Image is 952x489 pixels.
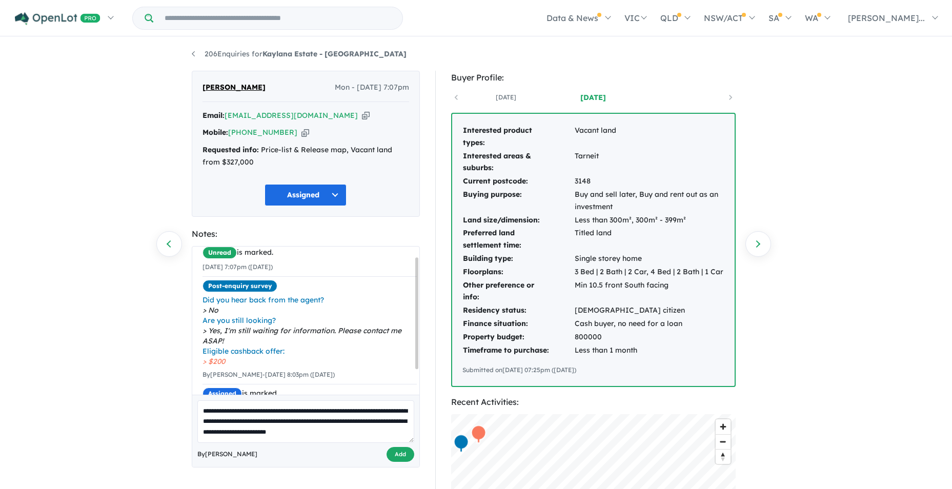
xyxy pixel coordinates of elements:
[574,344,724,357] td: Less than 1 month
[451,71,736,85] div: Buyer Profile:
[716,435,731,449] span: Zoom out
[574,266,724,279] td: 3 Bed | 2 Bath | 2 Car, 4 Bed | 2 Bath | 1 Car
[202,295,417,305] span: Did you hear back from the agent?
[202,280,277,292] span: Post-enquiry survey
[202,388,242,400] span: Assigned
[462,214,574,227] td: Land size/dimension:
[574,252,724,266] td: Single storey home
[462,188,574,214] td: Buying purpose:
[716,419,731,434] button: Zoom in
[574,279,724,304] td: Min 10.5 front South facing
[550,92,637,103] a: [DATE]
[192,49,407,58] a: 206Enquiries forKaylana Estate - [GEOGRAPHIC_DATA]
[462,175,574,188] td: Current postcode:
[470,425,485,444] div: Map marker
[451,395,736,409] div: Recent Activities:
[574,317,724,331] td: Cash buyer, no need for a loan
[462,331,574,344] td: Property budget:
[202,145,259,154] strong: Requested info:
[202,325,417,346] span: Yes, I'm still waiting for information. Please contact me ASAP!
[202,263,273,271] small: [DATE] 7:07pm ([DATE])
[202,144,409,169] div: Price-list & Release map, Vacant land from $327,000
[462,92,550,103] a: [DATE]
[197,449,257,459] span: By [PERSON_NAME]
[574,124,724,150] td: Vacant land
[716,449,731,464] button: Reset bearing to north
[387,447,414,462] button: Add
[462,150,574,175] td: Interested areas & suburbs:
[574,214,724,227] td: Less than 300m², 300m² - 399m²
[262,49,407,58] strong: Kaylana Estate - [GEOGRAPHIC_DATA]
[574,227,724,252] td: Titled land
[462,304,574,317] td: Residency status:
[462,317,574,331] td: Finance situation:
[202,315,417,325] span: Are you still looking?
[574,188,724,214] td: Buy and sell later, Buy and rent out as an investment
[265,184,347,206] button: Assigned
[462,344,574,357] td: Timeframe to purchase:
[202,371,335,378] small: By [PERSON_NAME] - [DATE] 8:03pm ([DATE])
[335,81,409,94] span: Mon - [DATE] 7:07pm
[202,347,285,356] i: Eligible cashback offer:
[228,128,297,137] a: [PHONE_NUMBER]
[155,7,400,29] input: Try estate name, suburb, builder or developer
[192,48,761,60] nav: breadcrumb
[202,356,417,366] span: $200
[462,266,574,279] td: Floorplans:
[574,304,724,317] td: [DEMOGRAPHIC_DATA] citizen
[362,110,370,121] button: Copy
[462,227,574,252] td: Preferred land settlement time:
[15,12,100,25] img: Openlot PRO Logo White
[225,111,358,120] a: [EMAIL_ADDRESS][DOMAIN_NAME]
[462,279,574,304] td: Other preference or info:
[574,331,724,344] td: 800000
[202,388,417,400] div: is marked.
[462,124,574,150] td: Interested product types:
[716,434,731,449] button: Zoom out
[462,252,574,266] td: Building type:
[202,247,237,259] span: Unread
[453,434,469,453] div: Map marker
[301,127,309,138] button: Copy
[574,150,724,175] td: Tarneit
[202,128,228,137] strong: Mobile:
[202,305,417,315] span: No
[202,247,417,259] div: is marked.
[192,227,420,241] div: Notes:
[462,365,724,375] div: Submitted on [DATE] 07:25pm ([DATE])
[848,13,925,23] span: [PERSON_NAME]...
[471,425,486,444] div: Map marker
[202,111,225,120] strong: Email:
[202,81,266,94] span: [PERSON_NAME]
[716,450,731,464] span: Reset bearing to north
[574,175,724,188] td: 3148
